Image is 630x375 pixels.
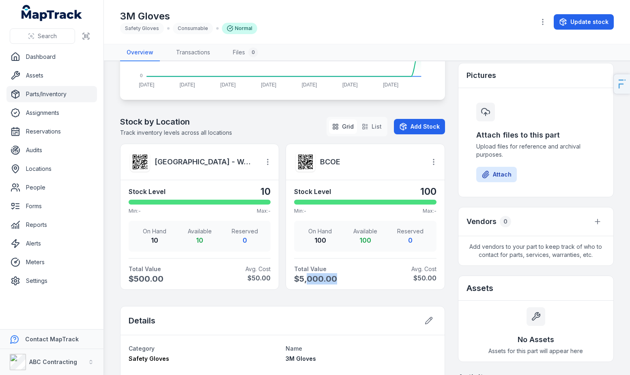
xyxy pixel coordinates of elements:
[120,129,232,136] span: Track inventory levels across all locations
[261,82,276,88] tspan: [DATE]
[286,355,316,362] span: 3M Gloves
[6,105,97,121] a: Assignments
[6,273,97,289] a: Settings
[139,82,154,88] tspan: [DATE]
[394,119,445,134] button: Add Stock
[260,185,271,198] strong: 10
[226,227,264,235] span: Reserved
[203,273,271,283] strong: $50.00
[196,236,203,244] strong: 10
[294,208,306,214] span: Min: -
[129,355,169,362] span: Safety Gloves
[6,198,97,214] a: Forms
[286,345,302,352] span: Name
[129,265,196,273] strong: Total Value
[408,236,413,244] strong: 0
[6,179,97,196] a: People
[120,116,232,127] h2: Stock by Location
[151,236,158,244] strong: 10
[129,315,155,326] h2: Details
[329,119,357,134] button: Grid
[25,336,79,343] strong: Contact MapTrack
[554,14,614,30] button: Update stock
[10,28,75,44] button: Search
[6,161,97,177] a: Locations
[476,167,517,182] button: Attach
[180,82,195,88] tspan: [DATE]
[467,282,605,294] h2: Assets
[359,236,371,244] strong: 100
[320,156,419,168] a: BCOE
[29,358,77,365] strong: ABC Contracting
[6,254,97,270] a: Meters
[458,236,613,265] span: Add vendors to your part to keep track of who to contact for parts, services, warranties, etc.
[423,208,436,214] span: Max: -
[6,49,97,65] a: Dashboard
[226,44,264,61] a: Files0
[294,265,362,273] strong: Total Value
[476,142,596,159] span: Upload files for reference and archival purposes.
[359,119,385,134] button: List
[170,44,217,61] a: Transactions
[222,23,257,34] div: Normal
[294,273,362,284] span: $5,000.00
[301,227,339,235] span: On Hand
[129,273,196,284] span: $500.00
[383,82,398,88] tspan: [DATE]
[467,216,497,227] h3: Vendors
[6,217,97,233] a: Reports
[180,227,219,235] span: Available
[129,345,155,352] span: Category
[476,129,596,141] h3: Attach files to this part
[500,216,511,227] div: 0
[342,82,358,88] tspan: [DATE]
[6,86,97,102] a: Parts/Inventory
[22,5,82,21] a: MapTrack
[391,227,430,235] span: Reserved
[294,187,331,196] strong: Stock Level
[220,82,236,88] tspan: [DATE]
[129,187,166,196] strong: Stock Level
[173,23,213,34] div: Consumable
[120,44,160,61] a: Overview
[248,47,258,57] div: 0
[518,334,554,345] h3: No Assets
[243,236,247,244] strong: 0
[314,236,326,244] strong: 100
[140,73,142,78] tspan: 0
[120,10,257,23] h1: 3M Gloves
[6,235,97,252] a: Alerts
[467,70,496,81] h3: Pictures
[346,227,385,235] span: Available
[6,123,97,140] a: Reservations
[135,227,174,235] span: On Hand
[369,273,436,283] strong: $50.00
[155,156,254,168] a: [GEOGRAPHIC_DATA] - Workshop 1
[420,185,436,198] strong: 100
[302,82,317,88] tspan: [DATE]
[38,32,57,40] span: Search
[129,208,141,214] span: Min: -
[6,142,97,158] a: Audits
[125,25,159,31] span: Safety Gloves
[488,347,583,355] span: Assets for this part will appear here
[6,67,97,84] a: Assets
[369,265,436,273] span: Avg. Cost
[203,265,271,273] span: Avg. Cost
[257,208,271,214] span: Max: -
